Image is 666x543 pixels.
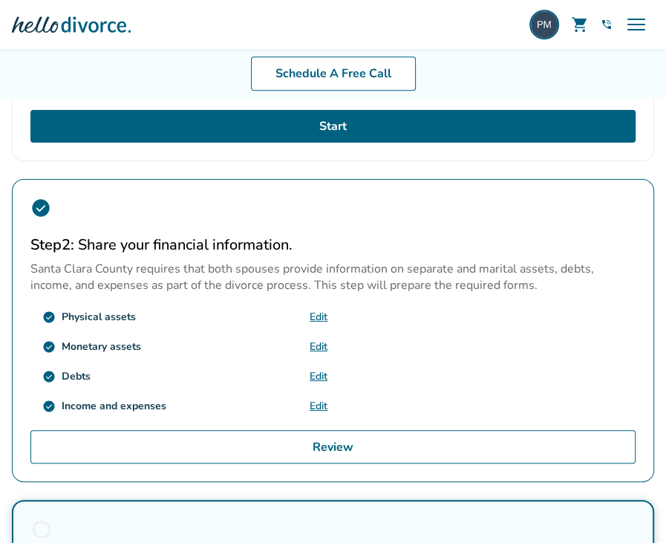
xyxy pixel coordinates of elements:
img: peter.mullen@outlook.com [529,10,559,39]
div: Monetary assets [62,339,141,354]
span: check_circle [42,340,56,354]
a: Start [30,110,636,143]
div: Income and expenses [62,399,166,413]
span: check_circle [42,310,56,324]
div: Debts [62,369,91,383]
p: Santa Clara County requires that both spouses provide information on separate and marital assets,... [30,261,636,293]
span: check_circle [30,198,51,218]
strong: Step 2 : [30,235,74,255]
a: Edit [310,399,327,413]
span: menu [624,13,648,36]
span: radio_button_unchecked [31,519,52,540]
span: check_circle [42,370,56,383]
div: Physical assets [62,310,136,324]
h2: Share your financial information. [30,235,636,255]
a: Schedule A Free Call [251,56,416,91]
a: Edit [310,310,327,324]
span: check_circle [42,400,56,413]
span: shopping_cart [571,16,589,33]
a: Edit [310,339,327,354]
a: Edit [310,369,327,383]
a: phone_in_talk [601,19,613,30]
a: Review [30,430,636,464]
